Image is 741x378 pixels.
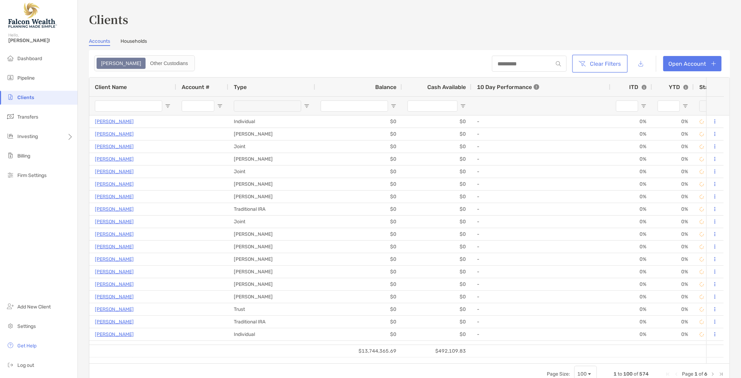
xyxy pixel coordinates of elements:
div: $0 [315,253,402,265]
div: Previous Page [674,371,679,377]
div: $0 [315,191,402,203]
div: [PERSON_NAME] [228,128,315,140]
img: draft icon [699,219,704,224]
div: - [477,228,605,240]
a: [PERSON_NAME] [95,192,134,201]
div: 0% [652,266,694,278]
div: $0 [402,216,471,228]
span: Client Name [95,84,127,90]
img: draft icon [699,232,704,237]
span: Log out [17,362,34,368]
div: - [477,341,605,353]
p: [PERSON_NAME] [95,330,134,339]
input: YTD Filter Input [658,100,680,112]
div: $0 [315,341,402,353]
div: 0% [610,266,652,278]
div: - [477,216,605,227]
div: [PERSON_NAME] [228,178,315,190]
img: draft icon [699,270,704,274]
div: $0 [402,191,471,203]
button: Open Filter Menu [641,103,647,109]
p: [PERSON_NAME] [95,167,134,176]
img: transfers icon [6,112,15,121]
div: $0 [315,153,402,165]
div: 0% [610,203,652,215]
img: input icon [556,61,561,66]
a: [PERSON_NAME] [95,292,134,301]
button: Open Filter Menu [217,103,223,109]
span: 1 [694,371,698,377]
p: [PERSON_NAME] [95,230,134,239]
img: draft icon [699,307,704,312]
div: - [477,191,605,202]
img: firm-settings icon [6,171,15,179]
div: 0% [610,241,652,253]
div: $0 [315,316,402,328]
div: Joint [228,166,315,178]
input: Balance Filter Input [321,100,388,112]
div: Last Page [718,371,724,377]
a: [PERSON_NAME] [95,255,134,264]
a: [PERSON_NAME] [95,142,134,151]
a: [PERSON_NAME] [95,305,134,314]
div: 0% [610,316,652,328]
input: Client Name Filter Input [95,100,162,112]
div: 0% [652,140,694,153]
p: [PERSON_NAME] [95,217,134,226]
img: draft icon [699,320,704,324]
div: [PERSON_NAME] [228,241,315,253]
div: - [477,329,605,340]
a: [PERSON_NAME] [95,317,134,326]
div: - [477,116,605,127]
span: Firm Settings [17,172,47,178]
a: [PERSON_NAME] [95,343,134,351]
div: $0 [402,241,471,253]
div: 0% [610,291,652,303]
div: [PERSON_NAME] [228,291,315,303]
div: 0% [610,140,652,153]
div: segmented control [94,55,195,71]
img: clients icon [6,93,15,101]
img: draft icon [699,169,704,174]
input: Cash Available Filter Input [407,100,458,112]
div: $0 [402,166,471,178]
div: $0 [315,166,402,178]
a: Open Account [663,56,722,71]
div: 0% [652,228,694,240]
p: [PERSON_NAME] [95,242,134,251]
div: $0 [402,253,471,265]
p: [PERSON_NAME] [95,155,134,163]
a: [PERSON_NAME] [95,205,134,214]
div: Joint [228,216,315,228]
div: 0% [652,241,694,253]
span: Cash Available [427,84,466,90]
span: Pipeline [17,75,35,81]
div: 0% [652,216,694,228]
div: [PERSON_NAME] [228,341,315,353]
div: - [477,316,605,328]
img: draft icon [699,182,704,187]
div: 0% [652,128,694,140]
p: [PERSON_NAME] [95,117,134,126]
div: [PERSON_NAME] [228,228,315,240]
span: Type [234,84,247,90]
div: $0 [402,115,471,128]
span: to [618,371,622,377]
a: [PERSON_NAME] [95,267,134,276]
div: Page Size: [547,371,570,377]
span: 1 [614,371,617,377]
div: $0 [315,266,402,278]
div: [PERSON_NAME] [228,191,315,203]
div: Trust [228,303,315,315]
div: 0% [652,115,694,128]
p: [PERSON_NAME] [95,130,134,138]
div: Zoe [97,58,145,68]
div: 0% [610,191,652,203]
span: Add New Client [17,304,51,310]
img: dashboard icon [6,54,15,62]
div: YTD [669,84,688,90]
input: Account # Filter Input [182,100,214,112]
div: $0 [402,266,471,278]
